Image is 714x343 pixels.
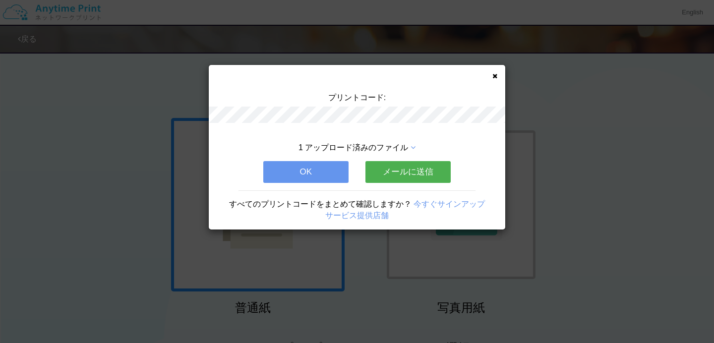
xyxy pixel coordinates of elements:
span: すべてのプリントコードをまとめて確認しますか？ [229,200,412,208]
button: OK [263,161,349,183]
a: サービス提供店舗 [325,211,389,220]
span: 1 アップロード済みのファイル [298,143,408,152]
span: プリントコード: [328,93,386,102]
button: メールに送信 [365,161,451,183]
a: 今すぐサインアップ [414,200,485,208]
